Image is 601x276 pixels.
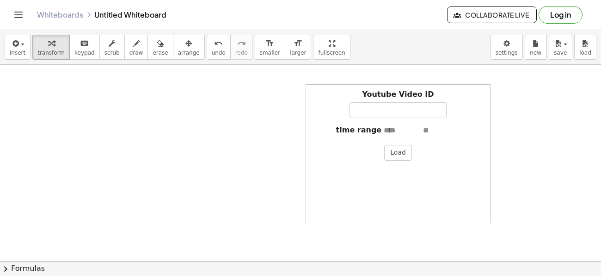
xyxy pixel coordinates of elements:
[69,35,100,60] button: keyboardkeypad
[80,38,89,49] i: keyboard
[235,50,248,56] span: redo
[255,35,285,60] button: format_sizesmaller
[579,50,591,56] span: load
[37,50,65,56] span: transform
[336,125,382,136] label: time range
[32,35,70,60] button: transform
[207,35,231,60] button: undoundo
[10,50,25,56] span: insert
[554,50,567,56] span: save
[5,35,31,60] button: insert
[212,50,226,56] span: undo
[530,50,541,56] span: new
[124,35,148,60] button: draw
[496,50,518,56] span: settings
[539,6,583,24] button: Log in
[285,35,311,60] button: format_sizelarger
[74,50,95,56] span: keypad
[147,35,173,60] button: erase
[549,35,572,60] button: save
[455,11,529,19] span: Collaborate Live
[230,35,253,60] button: redoredo
[60,84,245,223] iframe: Everything you’ve EVER feared in ONE Backrooms Game…
[237,38,246,49] i: redo
[362,89,434,100] label: Youtube Video ID
[384,145,412,161] button: Load
[290,50,306,56] span: larger
[104,50,120,56] span: scrub
[37,10,83,19] a: Whiteboards
[525,35,547,60] button: new
[313,35,350,60] button: fullscreen
[574,35,596,60] button: load
[294,38,302,49] i: format_size
[318,50,345,56] span: fullscreen
[265,38,274,49] i: format_size
[173,35,205,60] button: arrange
[447,6,537,23] button: Collaborate Live
[260,50,280,56] span: smaller
[153,50,168,56] span: erase
[214,38,223,49] i: undo
[178,50,200,56] span: arrange
[129,50,143,56] span: draw
[99,35,125,60] button: scrub
[491,35,523,60] button: settings
[11,7,26,22] button: Toggle navigation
